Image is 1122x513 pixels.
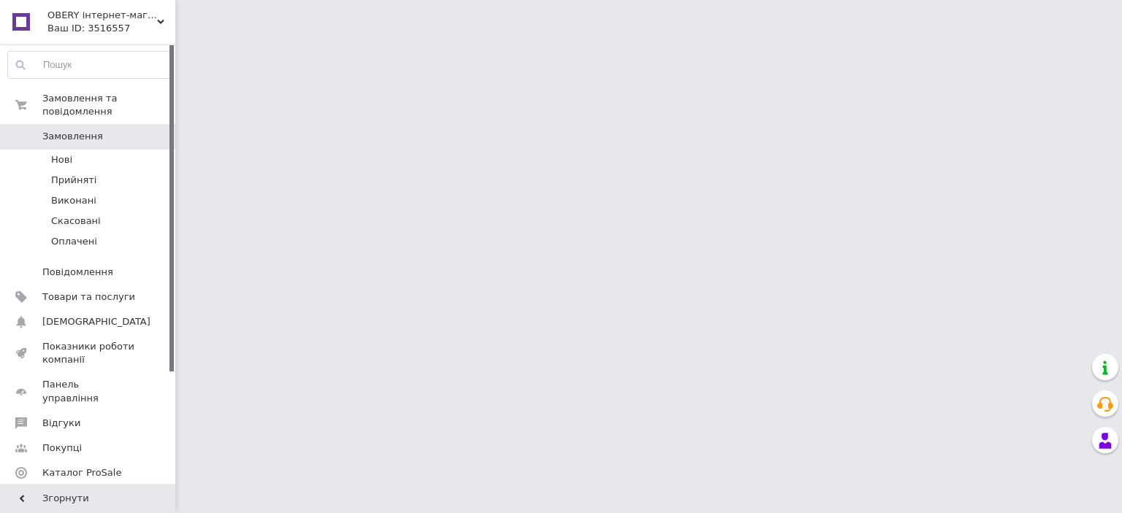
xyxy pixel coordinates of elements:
[51,174,96,187] span: Прийняті
[42,92,175,118] span: Замовлення та повідомлення
[42,340,135,366] span: Показники роботи компанії
[51,194,96,207] span: Виконані
[42,130,103,143] span: Замовлення
[51,235,97,248] span: Оплачені
[42,441,82,455] span: Покупці
[51,215,101,228] span: Скасовані
[42,417,80,430] span: Відгуки
[47,9,157,22] span: OBERY інтернет-магазин якісного та зручного одягу
[42,315,150,328] span: [DEMOGRAPHIC_DATA]
[8,52,172,78] input: Пошук
[42,266,113,279] span: Повідомлення
[42,290,135,304] span: Товари та послуги
[51,153,72,166] span: Нові
[42,378,135,404] span: Панель управління
[42,466,121,479] span: Каталог ProSale
[47,22,175,35] div: Ваш ID: 3516557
